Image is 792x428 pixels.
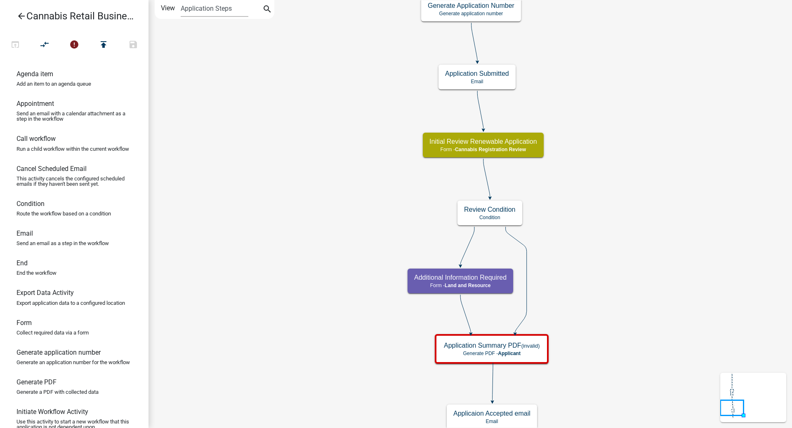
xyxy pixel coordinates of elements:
h5: Review Condition [464,206,516,213]
button: Save [118,36,148,54]
i: error [69,40,79,51]
p: Run a child workflow within the current workflow [16,146,129,152]
button: Test Workflow [0,36,30,54]
button: Publish [89,36,118,54]
p: End the workflow [16,270,57,276]
h6: Agenda item [16,70,53,78]
h5: Generate Application Number [428,2,514,9]
h6: Generate application number [16,348,101,356]
i: open_in_browser [10,40,20,51]
h6: Generate PDF [16,378,57,386]
h6: Cancel Scheduled Email [16,165,87,173]
p: Collect required data via a form [16,330,89,335]
h5: Application Summary PDF [444,341,540,349]
p: Generate a PDF with collected data [16,389,99,395]
h6: Export Data Activity [16,289,74,297]
i: search [262,4,272,16]
h6: Email [16,229,33,237]
span: Applicant [498,351,521,356]
i: save [128,40,138,51]
button: Auto Layout [30,36,59,54]
p: Email [453,419,530,424]
span: Land and Resource [445,283,490,288]
i: arrow_back [16,11,26,23]
h6: Appointment [16,100,54,108]
h6: Call workflow [16,135,56,143]
p: Route the workflow based on a condition [16,211,111,216]
p: Add an item to an agenda queue [16,81,91,87]
p: Generate an application number for the workflow [16,360,130,365]
small: (invalid) [521,343,540,349]
p: Send an email with a calendar attachment as a step in the workflow [16,111,132,122]
div: Workflow actions [0,36,148,56]
p: Generate application number [428,11,514,16]
h5: Additional Information Required [414,274,507,281]
h6: End [16,259,28,267]
h6: Form [16,319,32,327]
span: Cannabis Registration Review [455,147,526,152]
i: compare_arrows [40,40,50,51]
h5: Application Submitted [445,70,509,77]
p: This activity cancels the configured scheduled emails if they haven't been sent yet. [16,176,132,187]
button: search [261,3,274,16]
p: Generate PDF - [444,351,540,356]
p: Send an email as a step in the workflow [16,241,109,246]
h5: Applicaion Accepted email [453,409,530,417]
p: Form - [429,147,537,152]
p: Form - [414,283,507,288]
h6: Initiate Workflow Activity [16,408,88,416]
h6: Condition [16,200,45,208]
button: 2 problems in this workflow [59,36,89,54]
a: Cannabis Retail Businesses and Temporary Cannabis Events [7,7,135,26]
p: Email [445,79,509,84]
p: Export application data to a configured location [16,300,125,306]
p: Condition [464,215,516,220]
i: publish [99,40,108,51]
h5: Initial Review Renewable Application [429,138,537,145]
